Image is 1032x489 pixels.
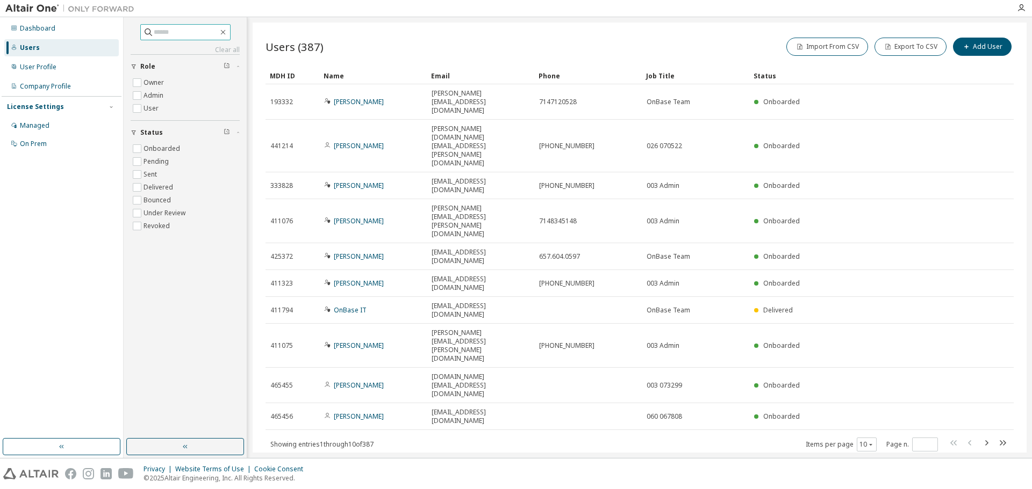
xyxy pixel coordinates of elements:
button: Role [131,55,240,78]
div: Email [431,67,530,84]
span: Items per page [806,437,877,451]
span: 333828 [270,181,293,190]
span: 411323 [270,279,293,288]
div: Users [20,43,40,52]
label: Revoked [144,220,172,232]
span: Onboarded [763,97,800,106]
div: User Profile [20,63,56,71]
span: Showing entries 1 through 10 of 387 [270,440,374,449]
span: 411075 [270,341,293,350]
span: Role [140,62,155,71]
div: Status [754,67,958,84]
div: Dashboard [20,24,55,33]
span: 657.604.0597 [539,252,580,261]
a: [PERSON_NAME] [334,97,384,106]
button: Export To CSV [875,38,947,56]
a: Clear all [131,46,240,54]
a: [PERSON_NAME] [334,381,384,390]
a: [PERSON_NAME] [334,181,384,190]
span: Onboarded [763,141,800,150]
span: OnBase Team [647,252,690,261]
div: Website Terms of Use [175,465,254,473]
a: [PERSON_NAME] [334,412,384,421]
label: Admin [144,89,166,102]
span: Onboarded [763,279,800,288]
span: 003 Admin [647,181,679,190]
span: 193332 [270,98,293,106]
span: [EMAIL_ADDRESS][DOMAIN_NAME] [432,177,529,194]
label: Owner [144,76,166,89]
span: 7147120528 [539,98,577,106]
span: [PHONE_NUMBER] [539,181,594,190]
span: [PERSON_NAME][EMAIL_ADDRESS][PERSON_NAME][DOMAIN_NAME] [432,329,529,363]
img: youtube.svg [118,468,134,479]
div: Cookie Consent [254,465,310,473]
img: instagram.svg [83,468,94,479]
a: [PERSON_NAME] [334,341,384,350]
div: Phone [539,67,637,84]
button: Import From CSV [786,38,868,56]
div: Company Profile [20,82,71,91]
span: [EMAIL_ADDRESS][DOMAIN_NAME] [432,408,529,425]
span: 411794 [270,306,293,315]
button: Status [131,121,240,144]
label: Onboarded [144,142,182,155]
span: [EMAIL_ADDRESS][DOMAIN_NAME] [432,248,529,265]
label: User [144,102,161,115]
button: Add User [953,38,1012,56]
img: facebook.svg [65,468,76,479]
span: Clear filter [224,62,230,71]
span: Onboarded [763,381,800,390]
span: 7148345148 [539,217,577,225]
span: Users (387) [266,39,324,54]
span: Status [140,128,163,137]
span: 003 Admin [647,341,679,350]
div: Managed [20,121,49,130]
span: Page n. [886,437,938,451]
span: [PHONE_NUMBER] [539,341,594,350]
span: 465456 [270,412,293,421]
span: Clear filter [224,128,230,137]
p: © 2025 Altair Engineering, Inc. All Rights Reserved. [144,473,310,483]
span: 411076 [270,217,293,225]
span: Onboarded [763,341,800,350]
label: Delivered [144,181,175,194]
span: 465455 [270,381,293,390]
span: [EMAIL_ADDRESS][DOMAIN_NAME] [432,275,529,292]
span: OnBase Team [647,98,690,106]
span: Onboarded [763,181,800,190]
span: 003 Admin [647,217,679,225]
span: [DOMAIN_NAME][EMAIL_ADDRESS][DOMAIN_NAME] [432,373,529,398]
a: [PERSON_NAME] [334,216,384,225]
span: [EMAIL_ADDRESS][DOMAIN_NAME] [432,302,529,319]
span: 003 Admin [647,279,679,288]
span: 026 070522 [647,142,682,150]
span: [PHONE_NUMBER] [539,142,594,150]
label: Bounced [144,194,173,207]
span: Delivered [763,305,793,315]
div: Job Title [646,67,745,84]
div: MDH ID [270,67,315,84]
label: Pending [144,155,171,168]
span: OnBase Team [647,306,690,315]
label: Sent [144,168,159,181]
span: 425372 [270,252,293,261]
img: altair_logo.svg [3,468,59,479]
div: On Prem [20,140,47,148]
span: 003 073299 [647,381,682,390]
a: [PERSON_NAME] [334,279,384,288]
span: [PERSON_NAME][EMAIL_ADDRESS][DOMAIN_NAME] [432,89,529,115]
span: 441214 [270,142,293,150]
img: linkedin.svg [101,468,112,479]
button: 10 [859,440,874,449]
span: [PERSON_NAME][EMAIL_ADDRESS][PERSON_NAME][DOMAIN_NAME] [432,204,529,238]
span: Onboarded [763,252,800,261]
span: [PERSON_NAME][DOMAIN_NAME][EMAIL_ADDRESS][PERSON_NAME][DOMAIN_NAME] [432,125,529,167]
span: Onboarded [763,412,800,421]
a: [PERSON_NAME] [334,252,384,261]
a: [PERSON_NAME] [334,141,384,150]
span: [PHONE_NUMBER] [539,279,594,288]
label: Under Review [144,207,188,220]
img: Altair One [5,3,140,14]
span: 060 067808 [647,412,682,421]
